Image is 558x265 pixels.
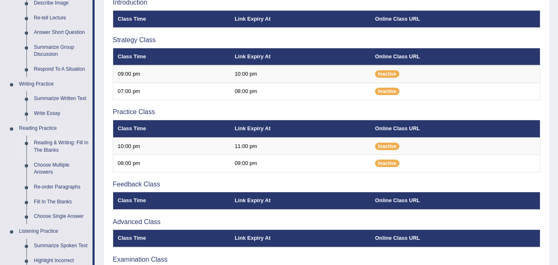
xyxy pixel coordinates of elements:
a: Choose Multiple Answers [30,158,93,180]
h3: Advanced Class [113,218,540,226]
th: Class Time [113,192,230,210]
td: 08:00 pm [113,155,230,172]
td: 10:00 pm [113,138,230,155]
th: Online Class URL [370,10,540,28]
h3: Examination Class [113,256,540,263]
td: 10:00 pm [230,65,370,83]
a: Respond To A Situation [30,62,93,77]
h3: Strategy Class [113,36,540,44]
td: 09:00 pm [113,65,230,83]
th: Class Time [113,48,230,65]
td: 09:00 pm [230,155,370,172]
a: Writing Practice [15,77,93,92]
a: Re-tell Lecture [30,11,93,26]
th: Online Class URL [370,192,540,210]
th: Link Expiry At [230,48,370,65]
a: Answer Short Question [30,25,93,40]
a: Choose Single Answer [30,209,93,224]
th: Class Time [113,120,230,137]
a: Summarize Spoken Text [30,239,93,253]
a: Re-order Paragraphs [30,180,93,195]
a: Write Essay [30,106,93,121]
a: Summarize Written Text [30,91,93,106]
td: 11:00 pm [230,138,370,155]
th: Link Expiry At [230,230,370,247]
a: Reading Practice [15,121,93,136]
span: Inactive [375,88,399,95]
span: Inactive [375,143,399,150]
td: 07:00 pm [113,83,230,100]
a: Summarize Group Discussion [30,40,93,62]
span: Inactive [375,70,399,78]
th: Link Expiry At [230,120,370,137]
td: 08:00 pm [230,83,370,100]
a: Reading & Writing: Fill In The Blanks [30,136,93,158]
th: Online Class URL [370,230,540,247]
th: Link Expiry At [230,192,370,210]
a: Listening Practice [15,224,93,239]
a: Fill In The Blanks [30,195,93,210]
th: Link Expiry At [230,10,370,28]
th: Online Class URL [370,120,540,137]
h3: Practice Class [113,108,540,116]
span: Inactive [375,160,399,167]
h3: Feedback Class [113,181,540,188]
th: Class Time [113,10,230,28]
th: Online Class URL [370,48,540,65]
th: Class Time [113,230,230,247]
